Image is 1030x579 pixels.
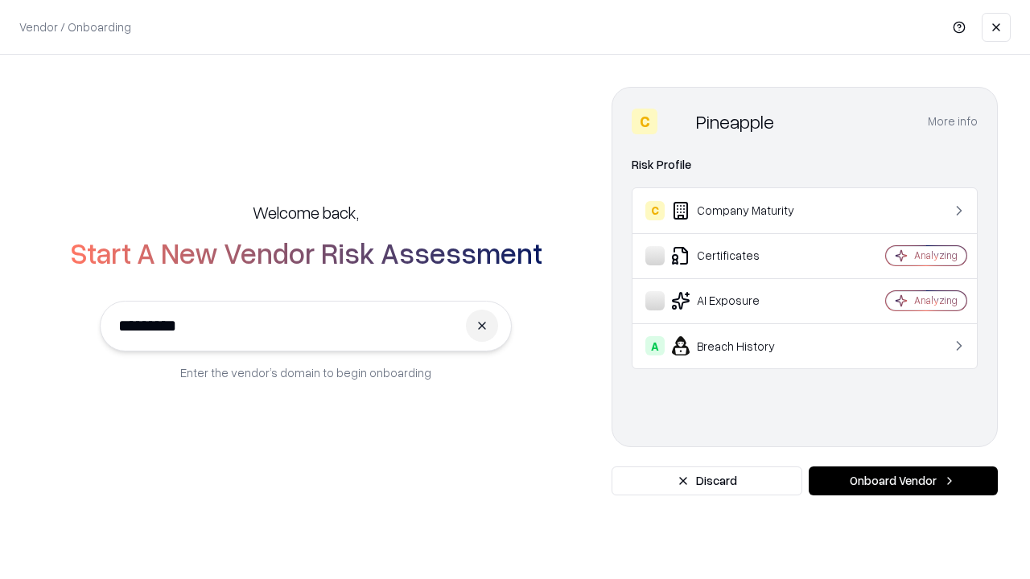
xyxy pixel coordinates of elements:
div: Company Maturity [645,201,838,220]
div: C [645,201,665,220]
div: AI Exposure [645,291,838,310]
div: Risk Profile [632,155,978,175]
div: Analyzing [914,248,958,262]
div: C [632,109,657,134]
p: Vendor / Onboarding [19,18,131,35]
button: Onboard Vendor [809,466,998,495]
div: Analyzing [914,294,958,307]
p: Enter the vendor’s domain to begin onboarding [180,364,431,381]
div: Pineapple [696,109,774,134]
div: Certificates [645,246,838,265]
h2: Start A New Vendor Risk Assessment [70,236,542,269]
div: Breach History [645,336,838,355]
img: Pineapple [664,109,690,134]
button: Discard [612,466,802,495]
h5: Welcome back, [253,201,359,224]
button: More info [928,107,978,136]
div: A [645,336,665,355]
